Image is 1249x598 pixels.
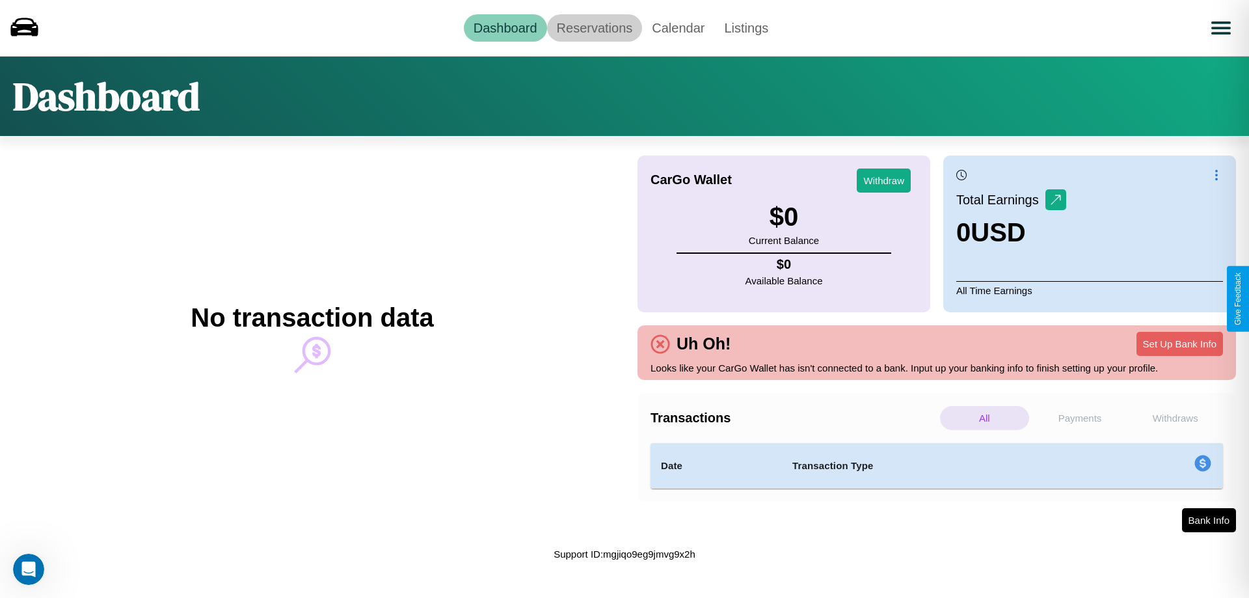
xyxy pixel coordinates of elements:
h2: No transaction data [191,303,433,333]
h4: Date [661,458,772,474]
h4: Transaction Type [792,458,1088,474]
button: Withdraw [857,169,911,193]
h4: $ 0 [745,257,823,272]
table: simple table [651,443,1223,489]
h4: Uh Oh! [670,334,737,353]
button: Bank Info [1182,508,1236,532]
p: Looks like your CarGo Wallet has isn't connected to a bank. Input up your banking info to finish ... [651,359,1223,377]
iframe: Intercom live chat [13,554,44,585]
button: Set Up Bank Info [1136,332,1223,356]
h4: Transactions [651,411,937,426]
p: Support ID: mgjiqo9eg9jmvg9x2h [554,545,695,563]
h1: Dashboard [13,70,200,123]
h3: $ 0 [749,202,819,232]
p: Total Earnings [956,188,1045,211]
a: Dashboard [464,14,547,42]
p: Current Balance [749,232,819,249]
button: Open menu [1203,10,1239,46]
h4: CarGo Wallet [651,172,732,187]
a: Listings [714,14,778,42]
a: Calendar [642,14,714,42]
h3: 0 USD [956,218,1066,247]
a: Reservations [547,14,643,42]
div: Give Feedback [1233,273,1242,325]
p: All Time Earnings [956,281,1223,299]
p: Payments [1036,406,1125,430]
p: Available Balance [745,272,823,290]
p: All [940,406,1029,430]
p: Withdraws [1131,406,1220,430]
